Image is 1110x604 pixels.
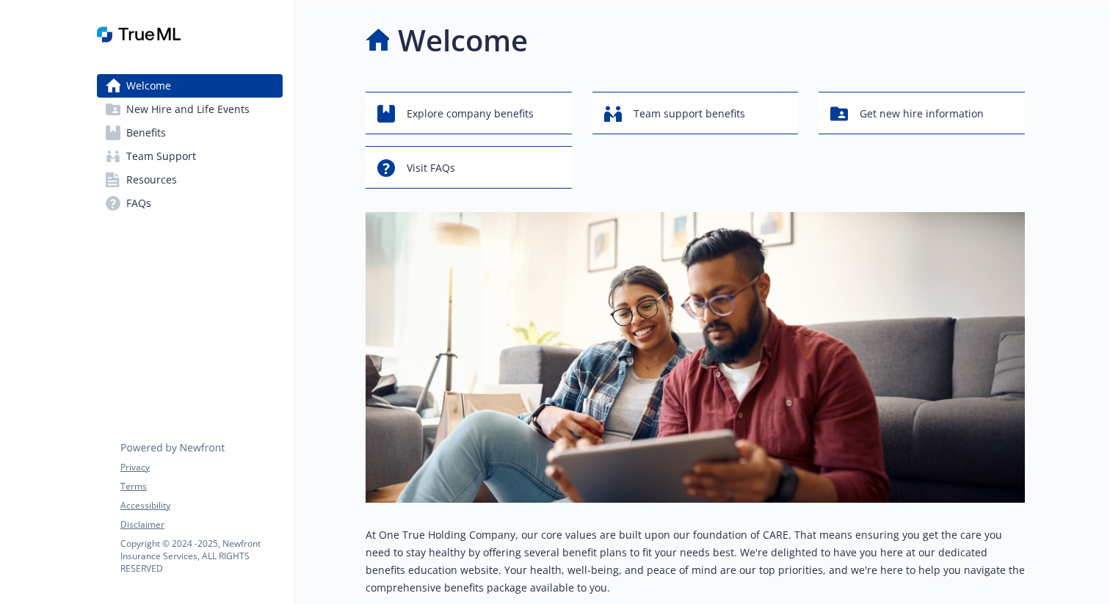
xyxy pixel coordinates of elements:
[126,98,250,121] span: New Hire and Life Events
[126,145,196,168] span: Team Support
[97,98,283,121] a: New Hire and Life Events
[97,74,283,98] a: Welcome
[126,192,151,215] span: FAQs
[120,537,282,575] p: Copyright © 2024 - 2025 , Newfront Insurance Services, ALL RIGHTS RESERVED
[126,121,166,145] span: Benefits
[592,92,799,134] button: Team support benefits
[120,499,282,512] a: Accessibility
[366,526,1025,597] p: At One True Holding Company, our core values are built upon our foundation of CARE. That means en...
[97,121,283,145] a: Benefits
[860,100,984,128] span: Get new hire information
[398,18,528,62] h1: Welcome
[634,100,745,128] span: Team support benefits
[407,100,534,128] span: Explore company benefits
[366,212,1025,503] img: overview page banner
[97,192,283,215] a: FAQs
[366,146,572,189] button: Visit FAQs
[120,518,282,531] a: Disclaimer
[126,168,177,192] span: Resources
[97,145,283,168] a: Team Support
[366,92,572,134] button: Explore company benefits
[126,74,171,98] span: Welcome
[407,154,455,182] span: Visit FAQs
[97,168,283,192] a: Resources
[120,461,282,474] a: Privacy
[120,480,282,493] a: Terms
[819,92,1025,134] button: Get new hire information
